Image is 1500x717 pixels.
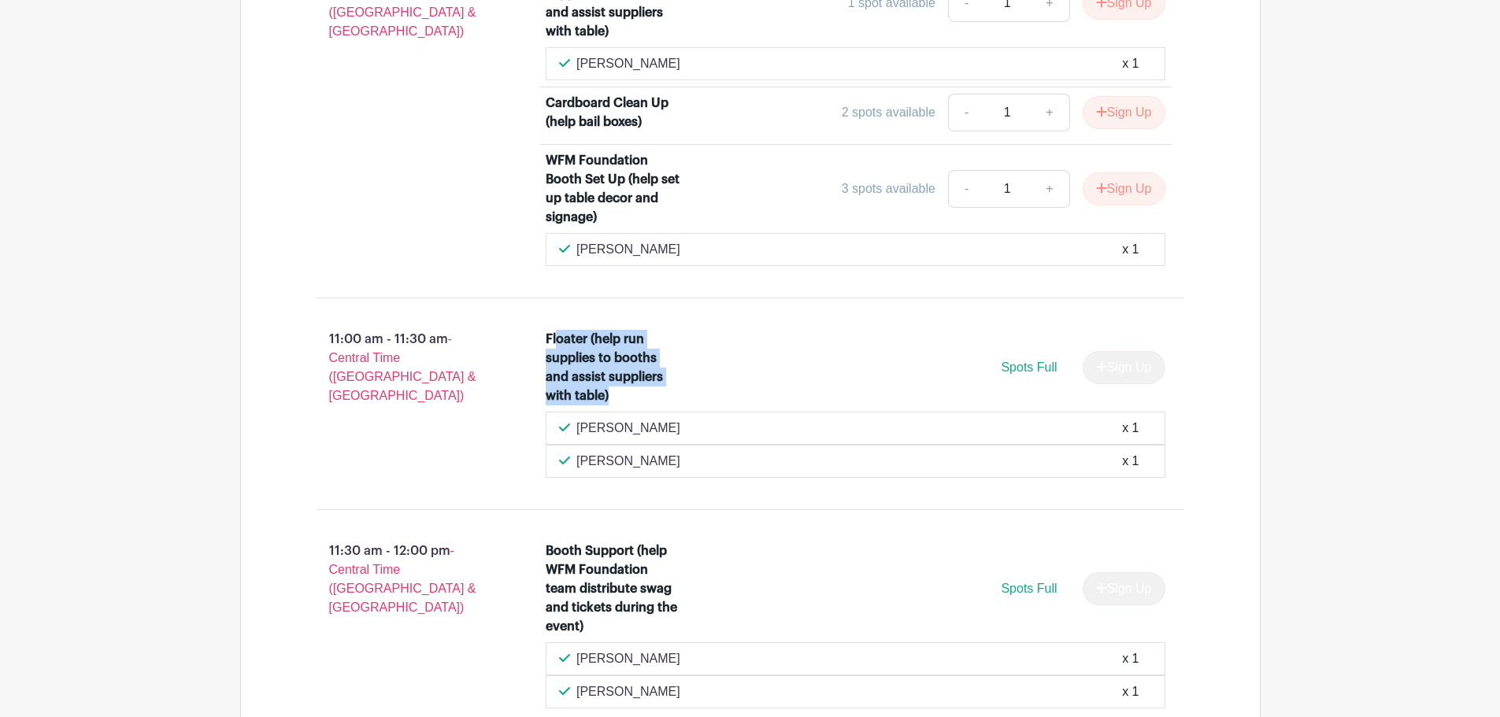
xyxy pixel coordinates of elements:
a: + [1030,170,1069,208]
div: x 1 [1122,452,1139,471]
button: Sign Up [1083,172,1165,205]
div: Cardboard Clean Up (help bail boxes) [546,94,682,131]
button: Sign Up [1083,96,1165,129]
div: x 1 [1122,682,1139,701]
div: 3 spots available [842,179,935,198]
a: - [948,94,984,131]
div: WFM Foundation Booth Set Up (help set up table decor and signage) [546,151,682,227]
p: [PERSON_NAME] [576,240,680,259]
div: x 1 [1122,649,1139,668]
div: 2 spots available [842,103,935,122]
div: Booth Support (help WFM Foundation team distribute swag and tickets during the event) [546,541,682,636]
div: Floater (help run supplies to booths and assist suppliers with table) [546,330,682,405]
div: x 1 [1122,54,1139,73]
p: 11:00 am - 11:30 am [291,323,521,412]
p: [PERSON_NAME] [576,54,680,73]
span: Spots Full [1001,360,1057,374]
span: Spots Full [1001,582,1057,595]
div: x 1 [1122,240,1139,259]
a: - [948,170,984,208]
p: [PERSON_NAME] [576,419,680,438]
span: - Central Time ([GEOGRAPHIC_DATA] & [GEOGRAPHIC_DATA]) [329,544,476,614]
a: + [1030,94,1069,131]
p: [PERSON_NAME] [576,452,680,471]
p: 11:30 am - 12:00 pm [291,535,521,623]
p: [PERSON_NAME] [576,682,680,701]
p: [PERSON_NAME] [576,649,680,668]
span: - Central Time ([GEOGRAPHIC_DATA] & [GEOGRAPHIC_DATA]) [329,332,476,402]
div: x 1 [1122,419,1139,438]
